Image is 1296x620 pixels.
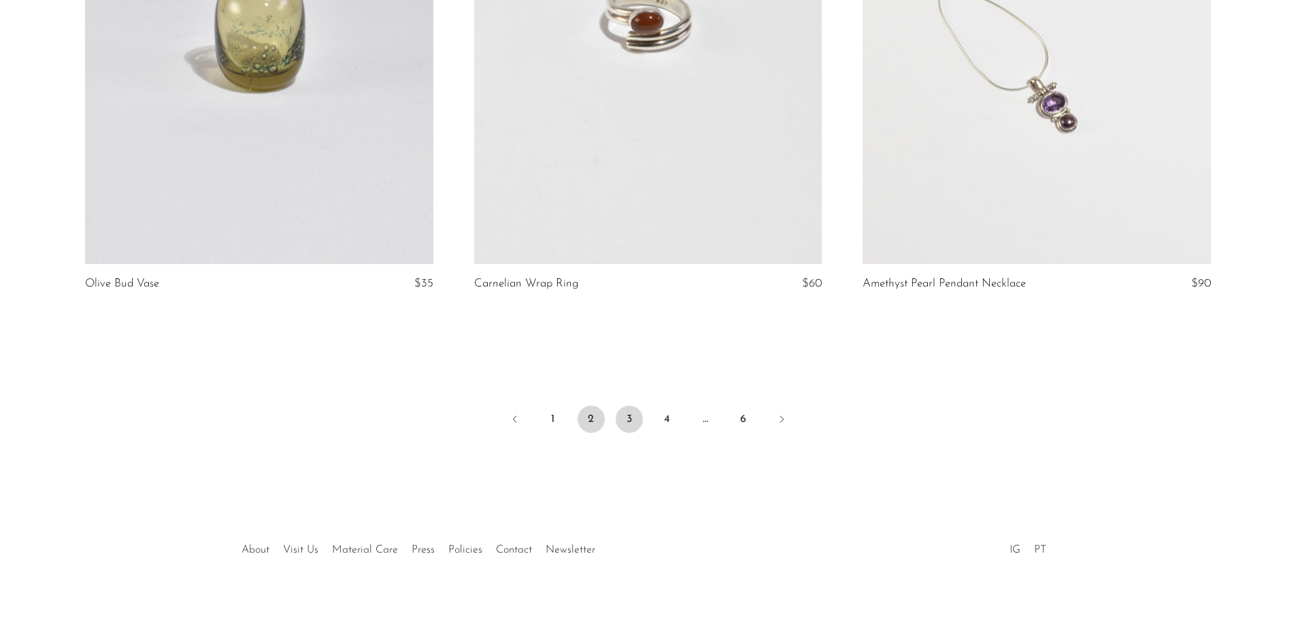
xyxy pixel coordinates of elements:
[1191,278,1211,289] span: $90
[283,544,318,555] a: Visit Us
[539,406,567,433] a: 1
[768,406,795,436] a: Next
[412,544,435,555] a: Press
[235,534,602,559] ul: Quick links
[501,406,529,436] a: Previous
[1003,534,1053,559] ul: Social Medias
[802,278,822,289] span: $60
[654,406,681,433] a: 4
[616,406,643,433] a: 3
[730,406,757,433] a: 6
[85,278,159,290] a: Olive Bud Vase
[496,544,532,555] a: Contact
[863,278,1026,290] a: Amethyst Pearl Pendant Necklace
[242,544,269,555] a: About
[332,544,398,555] a: Material Care
[1034,544,1046,555] a: PT
[578,406,605,433] span: 2
[448,544,482,555] a: Policies
[474,278,578,290] a: Carnelian Wrap Ring
[692,406,719,433] span: …
[1010,544,1020,555] a: IG
[414,278,433,289] span: $35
